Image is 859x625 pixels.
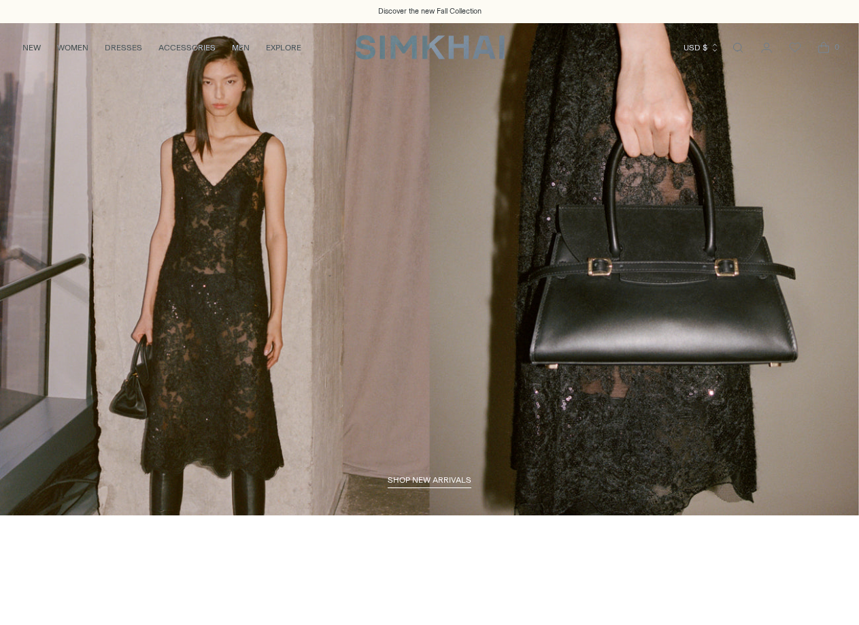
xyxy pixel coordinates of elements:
[232,33,250,63] a: MEN
[830,41,843,53] span: 0
[57,33,88,63] a: WOMEN
[158,33,216,63] a: ACCESSORIES
[724,34,752,61] a: Open search modal
[753,34,780,61] a: Go to the account page
[810,34,837,61] a: Open cart modal
[266,33,301,63] a: EXPLORE
[388,475,471,489] a: shop new arrivals
[684,33,720,63] button: USD $
[781,34,809,61] a: Wishlist
[378,6,482,17] a: Discover the new Fall Collection
[22,33,41,63] a: NEW
[388,475,471,485] span: shop new arrivals
[105,33,142,63] a: DRESSES
[355,34,505,61] a: SIMKHAI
